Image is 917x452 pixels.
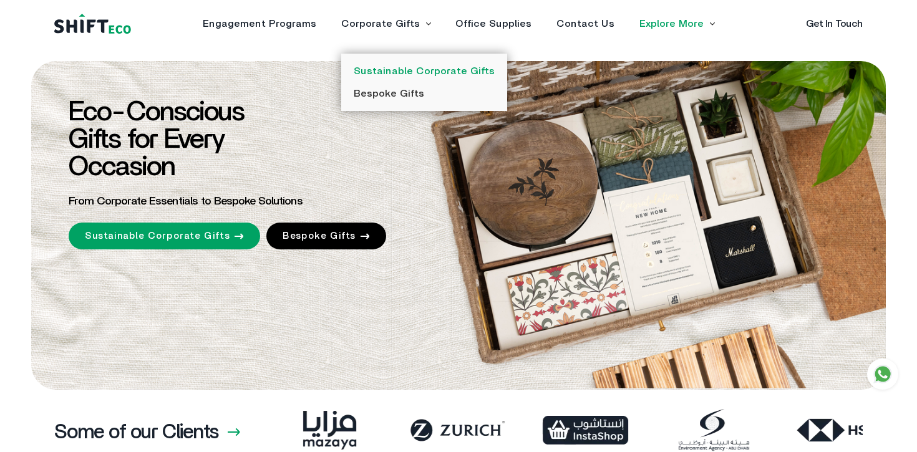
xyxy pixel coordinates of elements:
[241,408,369,452] img: mazaya.webp
[354,89,424,99] a: Bespoke Gifts
[69,99,244,181] span: Eco-Conscious Gifts for Every Occasion
[806,19,863,29] a: Get In Touch
[455,19,531,29] a: Office Supplies
[203,19,316,29] a: Engagement Programs
[69,196,303,207] span: From Corporate Essentials to Bespoke Solutions
[369,408,497,452] img: Frame_37.webp
[752,408,880,452] img: Frame_34.webp
[556,19,614,29] a: Contact Us
[54,422,218,442] h3: Some of our Clients
[497,408,624,452] img: Frame_5767.webp
[624,408,752,452] img: Environment_Agency.abu_dhabi.webp
[639,19,704,29] a: Explore More
[341,19,420,29] a: Corporate Gifts
[69,223,260,249] a: Sustainable Corporate Gifts
[354,66,495,76] a: Sustainable Corporate Gifts
[266,223,386,249] a: Bespoke Gifts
